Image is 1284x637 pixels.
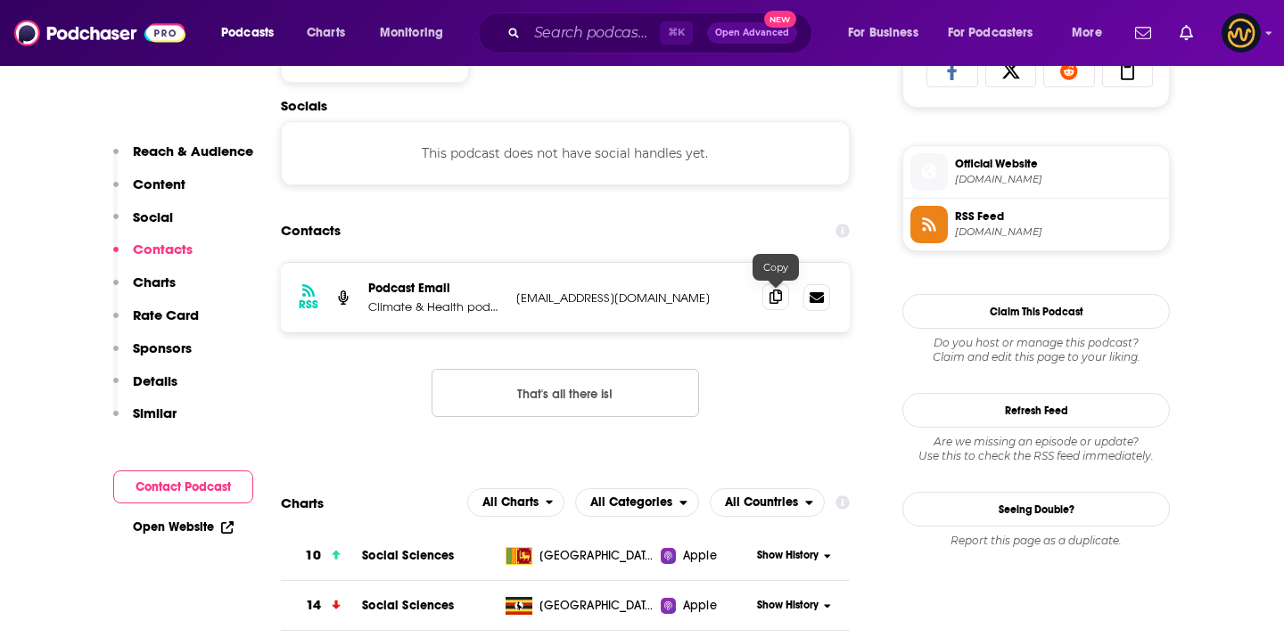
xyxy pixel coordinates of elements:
[113,372,177,405] button: Details
[710,488,825,517] button: open menu
[362,548,454,563] a: Social Sciences
[910,206,1162,243] a: RSS Feed[DOMAIN_NAME]
[926,53,978,87] a: Share on Facebook
[516,290,748,306] p: [EMAIL_ADDRESS][DOMAIN_NAME]
[725,496,798,509] span: All Countries
[498,547,662,565] a: [GEOGRAPHIC_DATA]
[902,393,1170,428] button: Refresh Feed
[281,581,362,630] a: 14
[367,19,466,47] button: open menu
[955,156,1162,172] span: Official Website
[985,53,1037,87] a: Share on X/Twitter
[113,404,177,437] button: Similar
[432,369,699,417] button: Nothing here.
[527,19,660,47] input: Search podcasts, credits, & more...
[575,488,699,517] button: open menu
[752,548,837,563] button: Show History
[1043,53,1095,87] a: Share on Reddit
[757,548,819,563] span: Show History
[575,488,699,517] h2: Categories
[902,336,1170,350] span: Do you host or manage this podcast?
[955,208,1162,225] span: RSS Feed
[281,214,341,248] h2: Contacts
[113,176,185,208] button: Content
[467,488,565,517] h2: Platforms
[848,20,918,45] span: For Business
[281,531,362,580] a: 10
[715,29,789,37] span: Open Advanced
[133,176,185,192] p: Content
[133,306,199,323] p: Rate Card
[113,241,193,274] button: Contacts
[306,595,321,616] h3: 14
[209,19,297,47] button: open menu
[307,20,345,45] span: Charts
[936,19,1059,47] button: open menu
[1059,19,1124,47] button: open menu
[955,173,1162,186] span: podcasters.spotify.com
[467,488,565,517] button: open menu
[948,20,1033,45] span: For Podcasters
[902,294,1170,329] button: Claim This Podcast
[1222,13,1261,53] button: Show profile menu
[133,372,177,389] p: Details
[482,496,539,509] span: All Charts
[281,121,850,185] div: This podcast does not have social handles yet.
[902,336,1170,364] div: Claim and edit this page to your liking.
[902,492,1170,527] a: Seeing Double?
[14,16,185,50] img: Podchaser - Follow, Share and Rate Podcasts
[539,597,655,615] span: Uganda
[133,241,193,257] p: Contacts
[281,494,324,511] h2: Charts
[661,547,751,565] a: Apple
[660,21,693,45] span: ⌘ K
[1128,18,1158,48] a: Show notifications dropdown
[902,534,1170,548] div: Report this page as a duplicate.
[368,299,502,314] p: Climate & Health podcast
[380,20,443,45] span: Monitoring
[1222,13,1261,53] img: User Profile
[133,208,173,225] p: Social
[299,298,318,312] h3: RSS
[1102,53,1154,87] a: Copy Link
[1173,18,1200,48] a: Show notifications dropdown
[133,404,177,421] p: Similar
[752,598,837,613] button: Show History
[113,306,199,339] button: Rate Card
[113,274,176,306] button: Charts
[133,519,234,535] a: Open Website
[1222,13,1261,53] span: Logged in as LowerStreet
[683,547,717,565] span: Apple
[835,19,941,47] button: open menu
[498,597,662,615] a: [GEOGRAPHIC_DATA]
[133,274,176,290] p: Charts
[683,597,717,615] span: Apple
[753,254,799,281] div: Copy
[281,97,850,114] h2: Socials
[590,496,672,509] span: All Categories
[661,597,751,615] a: Apple
[113,208,173,241] button: Social
[305,545,321,566] h3: 10
[1072,20,1102,45] span: More
[539,547,655,565] span: Sri Lanka
[113,339,192,372] button: Sponsors
[133,143,253,159] p: Reach & Audience
[910,153,1162,191] a: Official Website[DOMAIN_NAME]
[113,470,253,503] button: Contact Podcast
[707,22,797,44] button: Open AdvancedNew
[757,598,819,613] span: Show History
[495,12,829,53] div: Search podcasts, credits, & more...
[955,225,1162,239] span: anchor.fm
[221,20,274,45] span: Podcasts
[710,488,825,517] h2: Countries
[295,19,356,47] a: Charts
[362,598,454,613] a: Social Sciences
[764,11,796,28] span: New
[902,435,1170,463] div: Are we missing an episode or update? Use this to check the RSS feed immediately.
[113,143,253,176] button: Reach & Audience
[133,339,192,356] p: Sponsors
